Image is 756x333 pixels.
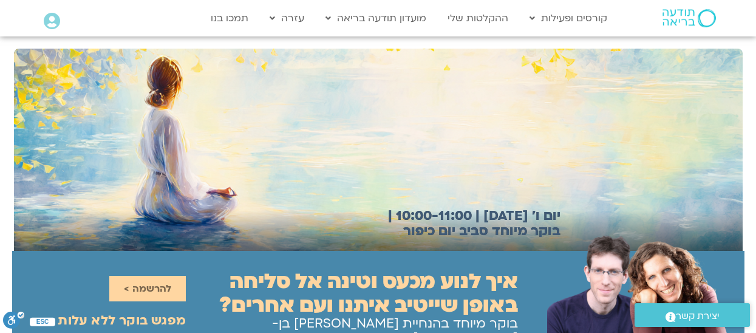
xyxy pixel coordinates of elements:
[205,7,254,30] a: תמכו בנו
[676,308,720,324] span: יצירת קשר
[523,7,613,30] a: קורסים ופעילות
[662,9,716,27] img: תודעה בריאה
[635,303,750,327] a: יצירת קשר
[369,208,560,239] h2: יום ו׳ [DATE] | 10:00-11:00 | בוקר מיוחד סביב יום כיפור
[264,7,310,30] a: עזרה
[109,276,186,301] a: להרשמה >
[186,270,518,317] h2: איך לנוע מכעס וטינה אל סליחה באופן שייטיב איתנו ועם אחרים?
[441,7,514,30] a: ההקלטות שלי
[319,7,432,30] a: מועדון תודעה בריאה
[58,314,186,328] h2: מפגש בוקר ללא עלות
[124,283,171,294] span: להרשמה >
